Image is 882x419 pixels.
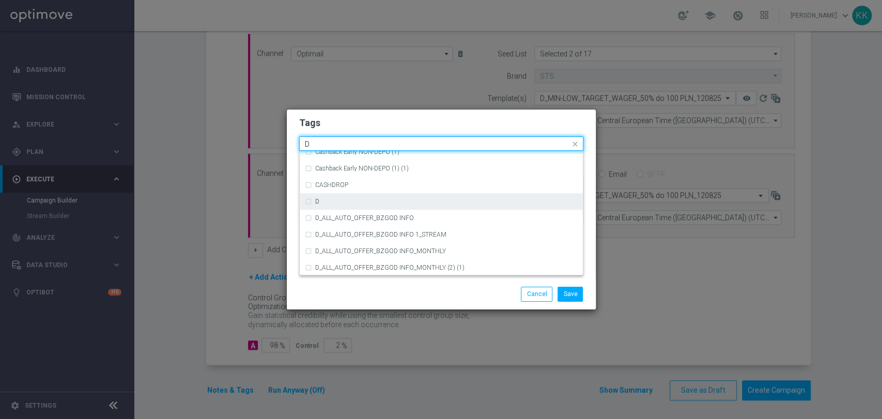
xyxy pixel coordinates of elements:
[299,151,583,275] ng-dropdown-panel: Options list
[315,248,446,254] label: D_ALL_AUTO_OFFER_BZGOD INFO_MONTHLY
[315,149,399,155] label: Cashback Early NON-DEPO (1)
[305,259,578,276] div: D_ALL_AUTO_OFFER_BZGOD INFO_MONTHLY (2) (1)
[315,198,319,205] label: D
[521,287,552,301] button: Cancel
[315,265,465,271] label: D_ALL_AUTO_OFFER_BZGOD INFO_MONTHLY (2) (1)
[305,144,578,160] div: Cashback Early NON-DEPO (1)
[315,165,409,172] label: Cashback Early NON-DEPO (1) (1)
[299,117,583,129] h2: Tags
[305,193,578,210] div: D
[315,182,348,188] label: CASHDROP
[305,160,578,177] div: Cashback Early NON-DEPO (1) (1)
[305,210,578,226] div: D_ALL_AUTO_OFFER_BZGOD INFO
[315,215,414,221] label: D_ALL_AUTO_OFFER_BZGOD INFO
[305,243,578,259] div: D_ALL_AUTO_OFFER_BZGOD INFO_MONTHLY
[305,226,578,243] div: D_ALL_AUTO_OFFER_BZGOD INFO 1_STREAM
[305,177,578,193] div: CASHDROP
[558,287,583,301] button: Save
[315,231,446,238] label: D_ALL_AUTO_OFFER_BZGOD INFO 1_STREAM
